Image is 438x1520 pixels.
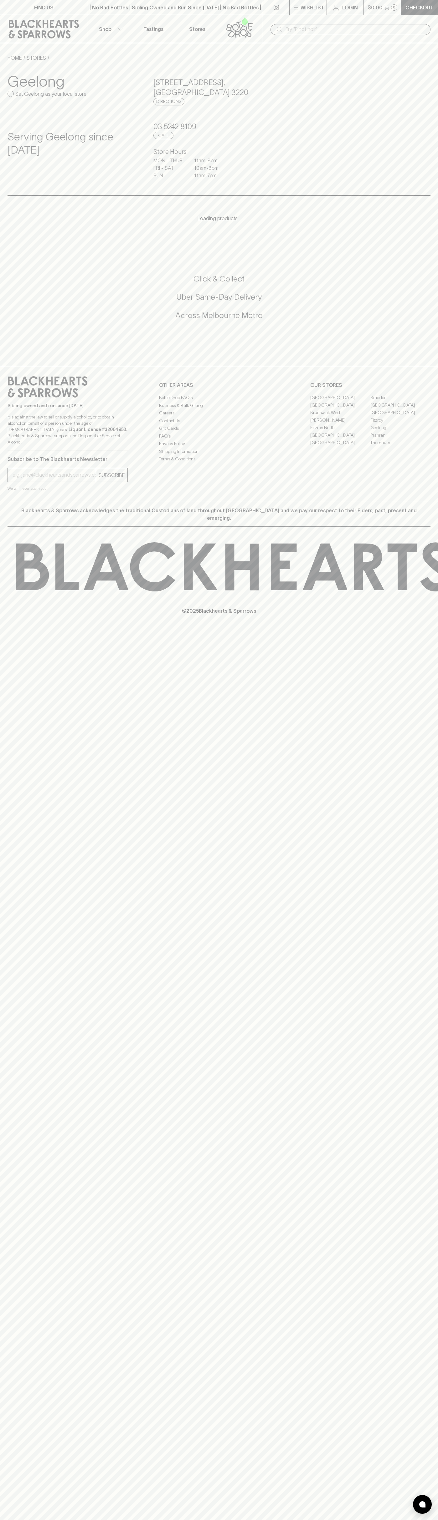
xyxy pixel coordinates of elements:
a: [GEOGRAPHIC_DATA] [310,401,370,409]
button: Shop [88,15,132,43]
h6: Store Hours [153,147,284,157]
a: HOME [8,55,22,61]
a: [GEOGRAPHIC_DATA] [310,439,370,446]
p: We will never spam you [8,485,128,492]
a: Tastings [131,15,175,43]
a: [GEOGRAPHIC_DATA] [370,409,430,416]
div: Call to action block [8,249,430,353]
img: bubble-icon [419,1501,425,1507]
a: Prahran [370,431,430,439]
p: OTHER AREAS [159,381,279,389]
a: Shipping Information [159,448,279,455]
p: Loading products... [6,215,432,222]
p: OUR STORES [310,381,430,389]
p: 11am - 8pm [194,157,225,164]
p: Tastings [143,25,163,33]
p: Shop [99,25,111,33]
p: FRI - SAT [153,164,185,172]
p: $0.00 [368,4,383,11]
a: Contact Us [159,417,279,424]
p: Login [342,4,358,11]
a: Call [153,132,173,139]
p: Blackhearts & Sparrows acknowledges the traditional Custodians of land throughout [GEOGRAPHIC_DAT... [12,507,426,522]
a: Braddon [370,394,430,401]
p: Stores [189,25,205,33]
a: Privacy Policy [159,440,279,448]
a: [GEOGRAPHIC_DATA] [310,431,370,439]
p: 0 [393,6,395,9]
p: MON - THUR [153,157,185,164]
a: Terms & Conditions [159,455,279,463]
input: e.g. jane@blackheartsandsparrows.com.au [13,470,96,480]
button: SUBSCRIBE [96,468,127,482]
p: FIND US [34,4,54,11]
p: Checkout [405,4,434,11]
p: It is against the law to sell or supply alcohol to, or to obtain alcohol on behalf of a person un... [8,414,128,445]
p: SUBSCRIBE [99,471,125,479]
h5: 03 5242 8109 [153,122,284,132]
p: Sibling owned and run since [DATE] [8,403,128,409]
p: Set Geelong as your local store [15,90,86,98]
a: STORES [27,55,46,61]
a: [PERSON_NAME] [310,416,370,424]
a: FAQ's [159,432,279,440]
a: Business & Bulk Gifting [159,402,279,409]
p: 10am - 8pm [194,164,225,172]
input: Try "Pinot noir" [286,24,425,34]
a: Bottle Drop FAQ's [159,394,279,402]
a: Stores [175,15,219,43]
h5: [STREET_ADDRESS] , [GEOGRAPHIC_DATA] 3220 [153,78,284,98]
h5: Click & Collect [8,274,430,284]
a: Brunswick West [310,409,370,416]
a: [GEOGRAPHIC_DATA] [310,394,370,401]
p: Wishlist [301,4,324,11]
strong: Liquor License #32064953 [69,427,126,432]
h5: Uber Same-Day Delivery [8,292,430,302]
h5: Across Melbourne Metro [8,310,430,321]
h4: Serving Geelong since [DATE] [8,130,138,157]
a: Geelong [370,424,430,431]
h3: Geelong [8,73,138,90]
a: Gift Cards [159,425,279,432]
p: SUN [153,172,185,179]
a: Thornbury [370,439,430,446]
a: Fitzroy North [310,424,370,431]
a: [GEOGRAPHIC_DATA] [370,401,430,409]
a: Careers [159,409,279,417]
a: Fitzroy [370,416,430,424]
a: Directions [153,98,184,105]
p: Subscribe to The Blackhearts Newsletter [8,455,128,463]
p: 11am - 7pm [194,172,225,179]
